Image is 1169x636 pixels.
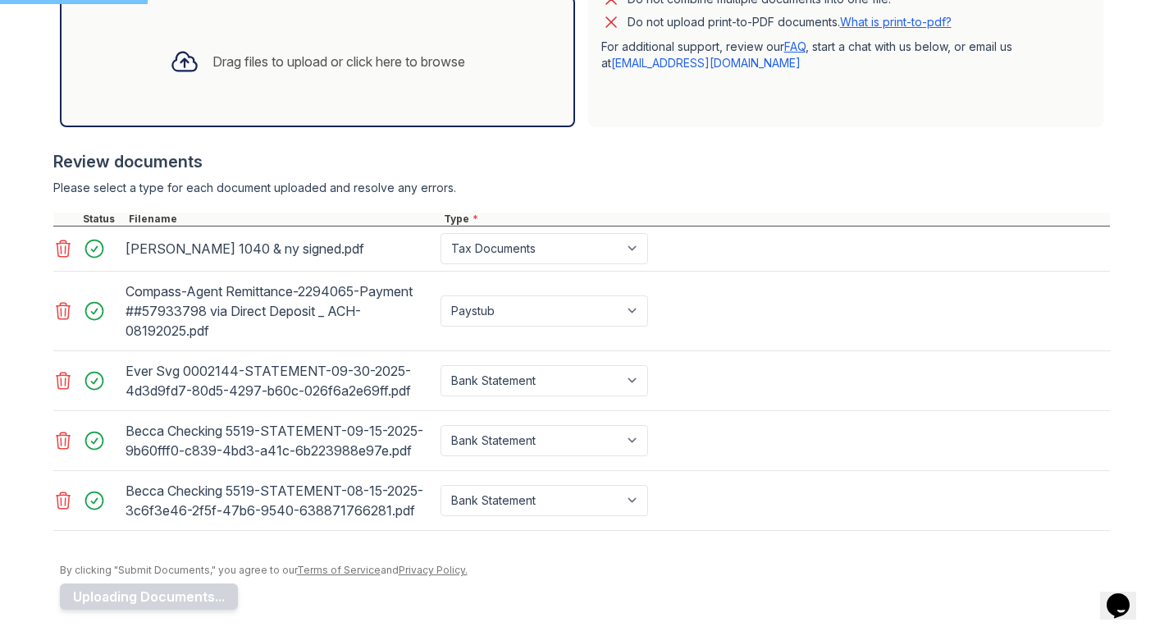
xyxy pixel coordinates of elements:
[80,213,126,226] div: Status
[126,213,441,226] div: Filename
[611,56,801,70] a: [EMAIL_ADDRESS][DOMAIN_NAME]
[784,39,806,53] a: FAQ
[126,418,434,464] div: Becca Checking 5519-STATEMENT-09-15-2025-9b60fff0-c839-4bd3-a41c-6b223988e97e.pdf
[399,564,468,576] a: Privacy Policy.
[126,358,434,404] div: Ever Svg 0002144-STATEMENT-09-30-2025-4d3d9fd7-80d5-4297-b60c-026f6a2e69ff.pdf
[1100,570,1153,620] iframe: chat widget
[126,478,434,524] div: Becca Checking 5519-STATEMENT-08-15-2025-3c6f3e46-2f5f-47b6-9540-638871766281.pdf
[297,564,381,576] a: Terms of Service
[628,14,952,30] p: Do not upload print-to-PDF documents.
[212,52,465,71] div: Drag files to upload or click here to browse
[53,180,1110,196] div: Please select a type for each document uploaded and resolve any errors.
[441,213,1110,226] div: Type
[840,15,952,29] a: What is print-to-pdf?
[60,564,1110,577] div: By clicking "Submit Documents," you agree to our and
[53,150,1110,173] div: Review documents
[126,236,434,262] div: [PERSON_NAME] 1040 & ny signed.pdf
[60,583,238,610] button: Uploading Documents...
[601,39,1090,71] p: For additional support, review our , start a chat with us below, or email us at
[126,278,434,344] div: Compass-Agent Remittance-2294065-Payment ##57933798 via Direct Deposit _ ACH-08192025.pdf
